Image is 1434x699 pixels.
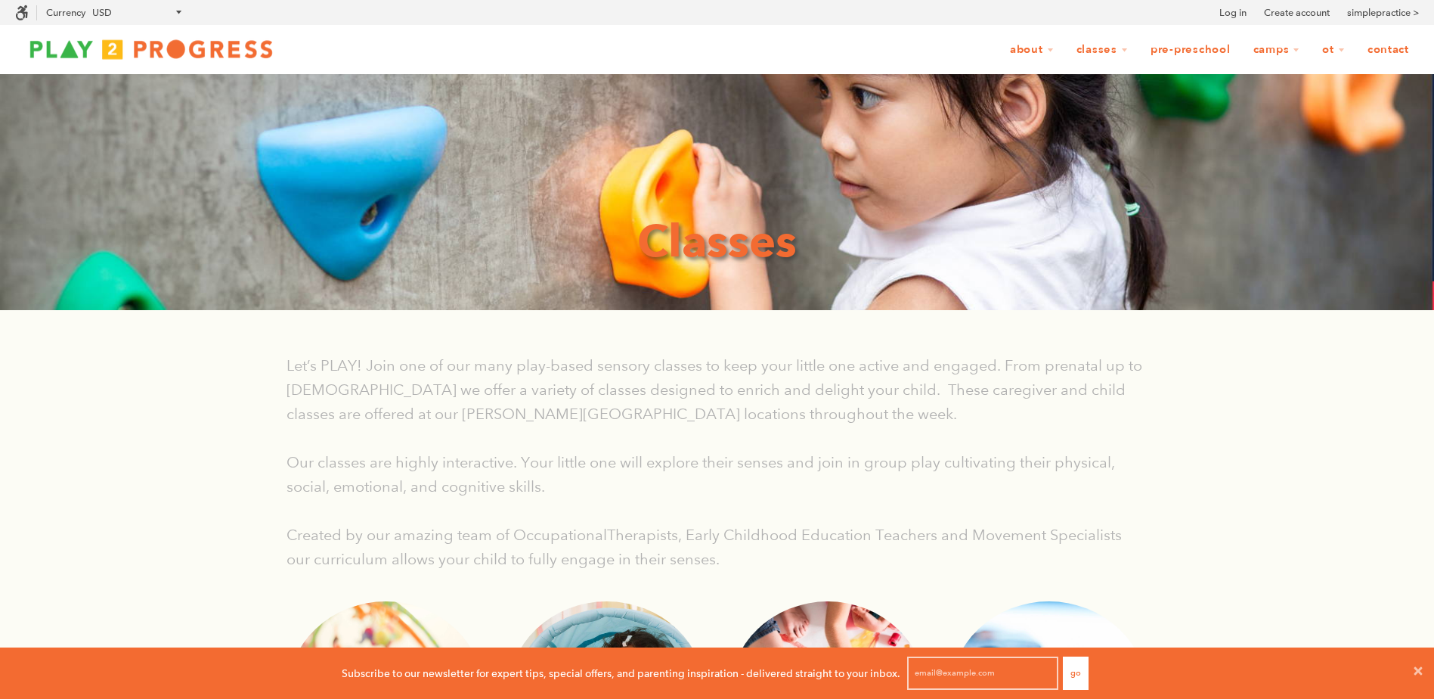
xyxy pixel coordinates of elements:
[1347,5,1419,20] a: simplepractice >
[1000,36,1064,64] a: About
[286,523,1148,571] p: Created by our amazing team of OccupationalTherapists, Early Childhood Education Teachers and Mov...
[907,657,1058,690] input: email@example.com
[15,34,287,64] img: Play2Progress logo
[286,353,1148,426] p: Let’s PLAY! Join one of our many play-based sensory classes to keep your little one active and en...
[46,7,85,18] label: Currency
[1141,36,1240,64] a: Pre-Preschool
[1264,5,1330,20] a: Create account
[1358,36,1419,64] a: Contact
[286,450,1148,499] p: Our classes are highly interactive. Your little one will explore their senses and join in group p...
[1067,36,1138,64] a: Classes
[1063,657,1089,690] button: Go
[342,665,900,682] p: Subscribe to our newsletter for expert tips, special offers, and parenting inspiration - delivere...
[1312,36,1355,64] a: OT
[1244,36,1310,64] a: Camps
[1219,5,1247,20] a: Log in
